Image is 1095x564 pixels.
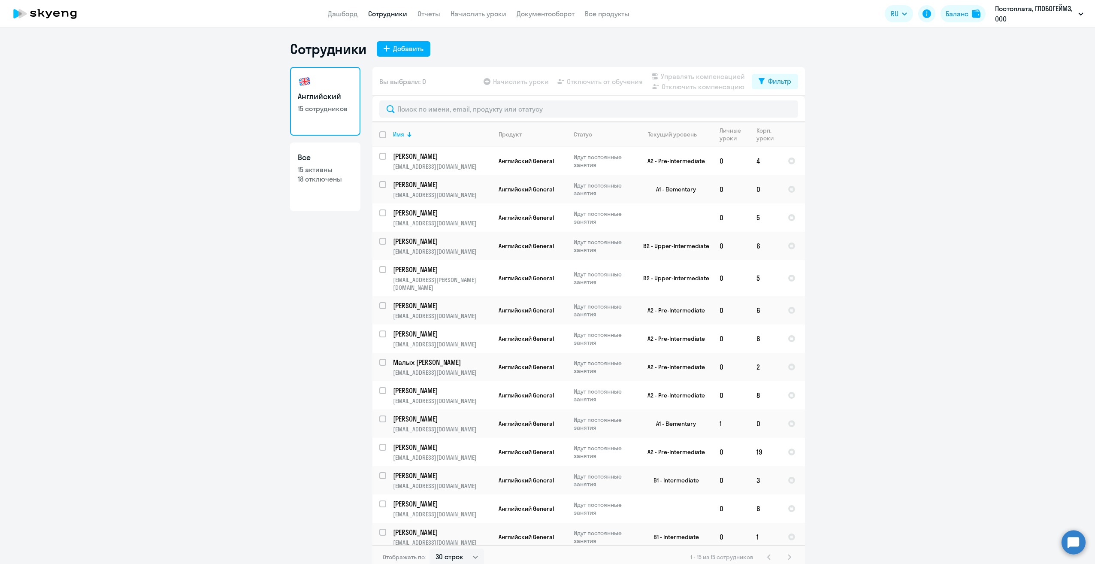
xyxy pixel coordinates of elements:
[393,358,491,367] a: Малых [PERSON_NAME]
[298,104,353,113] p: 15 сотрудников
[393,276,491,291] p: [EMAIL_ADDRESS][PERSON_NAME][DOMAIN_NAME]
[633,466,713,494] td: B1 - Intermediate
[499,476,554,484] span: Английский General
[393,43,423,54] div: Добавить
[574,473,632,488] p: Идут постоянные занятия
[574,416,632,431] p: Идут постоянные занятия
[393,471,491,480] a: [PERSON_NAME]
[633,147,713,175] td: A2 - Pre-Intermediate
[298,174,353,184] p: 18 отключены
[393,539,491,546] p: [EMAIL_ADDRESS][DOMAIN_NAME]
[713,466,750,494] td: 0
[393,312,491,320] p: [EMAIL_ADDRESS][DOMAIN_NAME]
[574,529,632,545] p: Идут постоянные занятия
[640,130,712,138] div: Текущий уровень
[574,331,632,346] p: Идут постоянные занятия
[368,9,407,18] a: Сотрудники
[750,494,781,523] td: 6
[393,130,404,138] div: Имя
[393,528,491,537] a: [PERSON_NAME]
[720,127,749,142] div: Личные уроки
[633,523,713,551] td: B1 - Intermediate
[393,499,491,509] a: [PERSON_NAME]
[713,494,750,523] td: 0
[393,237,490,246] p: [PERSON_NAME]
[633,409,713,438] td: A1 - Elementary
[713,523,750,551] td: 0
[752,74,798,89] button: Фильтр
[713,147,750,175] td: 0
[379,100,798,118] input: Поиск по имени, email, продукту или статусу
[393,248,491,255] p: [EMAIL_ADDRESS][DOMAIN_NAME]
[713,381,750,409] td: 0
[946,9,968,19] div: Баланс
[633,324,713,353] td: A2 - Pre-Intermediate
[756,127,780,142] div: Корп. уроки
[393,219,491,227] p: [EMAIL_ADDRESS][DOMAIN_NAME]
[298,75,312,88] img: english
[574,501,632,516] p: Идут постоянные занятия
[750,523,781,551] td: 1
[750,296,781,324] td: 6
[713,438,750,466] td: 0
[756,127,774,142] div: Корп. уроки
[393,369,491,376] p: [EMAIL_ADDRESS][DOMAIN_NAME]
[633,381,713,409] td: A2 - Pre-Intermediate
[393,397,491,405] p: [EMAIL_ADDRESS][DOMAIN_NAME]
[750,438,781,466] td: 19
[499,363,554,371] span: Английский General
[393,443,491,452] a: [PERSON_NAME]
[298,165,353,174] p: 15 активны
[499,130,522,138] div: Продукт
[574,130,592,138] div: Статус
[750,409,781,438] td: 0
[633,438,713,466] td: A2 - Pre-Intermediate
[633,353,713,381] td: A2 - Pre-Intermediate
[750,147,781,175] td: 4
[885,5,913,22] button: RU
[499,533,554,541] span: Английский General
[713,260,750,296] td: 0
[574,238,632,254] p: Идут постоянные занятия
[499,391,554,399] span: Английский General
[393,482,491,490] p: [EMAIL_ADDRESS][DOMAIN_NAME]
[891,9,898,19] span: RU
[499,505,554,512] span: Английский General
[941,5,986,22] a: Балансbalance
[417,9,440,18] a: Отчеты
[499,335,554,343] span: Английский General
[290,143,360,211] a: Все15 активны18 отключены
[393,329,491,339] a: [PERSON_NAME]
[720,127,741,142] div: Личные уроки
[648,130,697,138] div: Текущий уровень
[393,414,490,424] p: [PERSON_NAME]
[633,175,713,203] td: A1 - Elementary
[713,175,750,203] td: 0
[574,303,632,318] p: Идут постоянные занятия
[499,185,554,193] span: Английский General
[517,9,575,18] a: Документооборот
[393,301,490,310] p: [PERSON_NAME]
[393,152,491,161] a: [PERSON_NAME]
[768,76,791,86] div: Фильтр
[298,152,353,163] h3: Все
[633,232,713,260] td: B2 - Upper-Intermediate
[499,130,566,138] div: Продукт
[393,265,490,274] p: [PERSON_NAME]
[393,414,491,424] a: [PERSON_NAME]
[393,443,490,452] p: [PERSON_NAME]
[290,67,360,136] a: Английский15 сотрудников
[499,274,554,282] span: Английский General
[393,471,490,480] p: [PERSON_NAME]
[713,296,750,324] td: 0
[383,553,426,561] span: Отображать по:
[750,260,781,296] td: 5
[393,358,490,367] p: Малых [PERSON_NAME]
[393,510,491,518] p: [EMAIL_ADDRESS][DOMAIN_NAME]
[393,152,490,161] p: [PERSON_NAME]
[995,3,1075,24] p: Постоплата, ГЛОБОГЕЙМЗ, ООО
[574,210,632,225] p: Идут постоянные занятия
[328,9,358,18] a: Дашборд
[393,454,491,461] p: [EMAIL_ADDRESS][DOMAIN_NAME]
[713,409,750,438] td: 1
